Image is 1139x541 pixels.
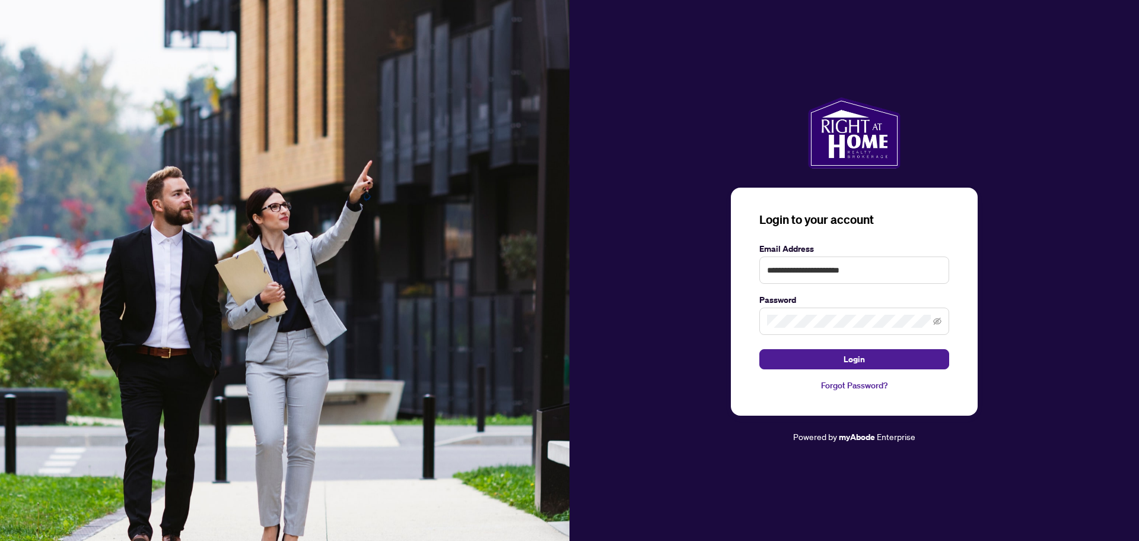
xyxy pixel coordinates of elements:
span: Login [844,350,865,369]
h3: Login to your account [759,211,949,228]
label: Password [759,293,949,306]
span: Powered by [793,431,837,442]
label: Email Address [759,242,949,255]
button: Login [759,349,949,369]
span: eye-invisible [933,317,941,325]
span: Enterprise [877,431,915,442]
img: ma-logo [808,97,900,169]
a: myAbode [839,431,875,444]
a: Forgot Password? [759,379,949,392]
